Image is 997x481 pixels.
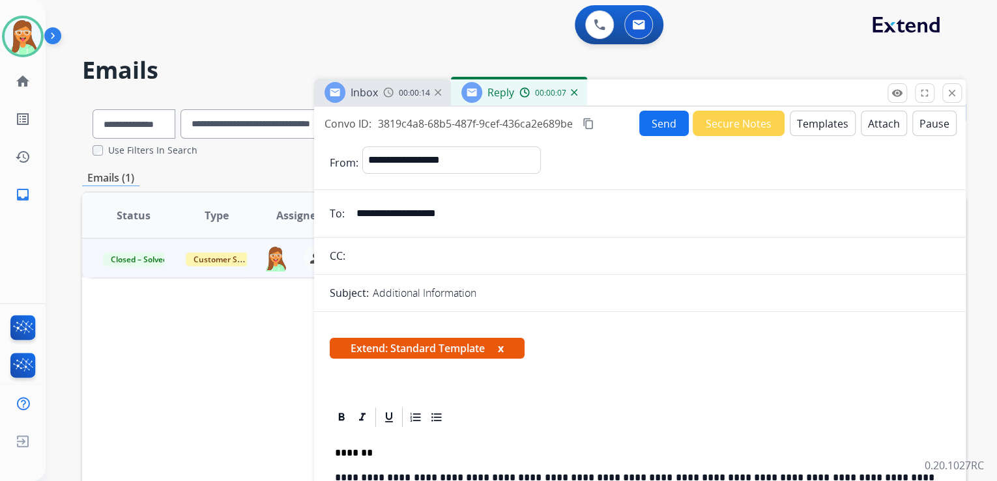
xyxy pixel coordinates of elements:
span: Customer Support [186,253,270,266]
button: Templates [790,111,856,136]
button: Pause [912,111,957,136]
p: To: [330,206,345,221]
div: Underline [379,407,399,427]
button: Send [639,111,689,136]
label: Use Filters In Search [108,144,197,157]
div: Bold [332,407,351,427]
div: Bullet List [427,407,446,427]
p: Additional Information [373,285,476,301]
mat-icon: home [15,74,31,89]
mat-icon: list_alt [15,111,31,127]
mat-icon: remove_red_eye [891,87,903,99]
mat-icon: content_copy [583,118,594,130]
mat-icon: close [946,87,958,99]
span: Inbox [351,85,378,100]
button: x [498,340,504,356]
span: Type [205,208,229,223]
h2: Emails [82,57,966,83]
p: CC: [330,248,345,264]
div: Italic [353,407,372,427]
span: 00:00:14 [399,88,430,98]
span: Assignee [276,208,322,223]
img: agent-avatar [263,245,288,271]
div: Ordered List [406,407,426,427]
p: Subject: [330,285,369,301]
span: Reply [487,85,514,100]
span: Status [117,208,151,223]
p: Emails (1) [82,170,139,186]
button: Secure Notes [693,111,785,136]
p: 0.20.1027RC [925,458,984,473]
span: Closed – Solved [103,253,175,266]
p: From: [330,155,358,171]
span: 00:00:07 [535,88,566,98]
span: 3819c4a8-68b5-487f-9cef-436ca2e689be [378,117,573,131]
img: avatar [5,18,41,55]
mat-icon: person_remove [309,251,325,266]
mat-icon: inbox [15,187,31,202]
mat-icon: fullscreen [919,87,931,99]
mat-icon: history [15,149,31,165]
button: Attach [861,111,907,136]
p: Convo ID: [325,116,371,131]
span: Extend: Standard Template [330,338,525,359]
